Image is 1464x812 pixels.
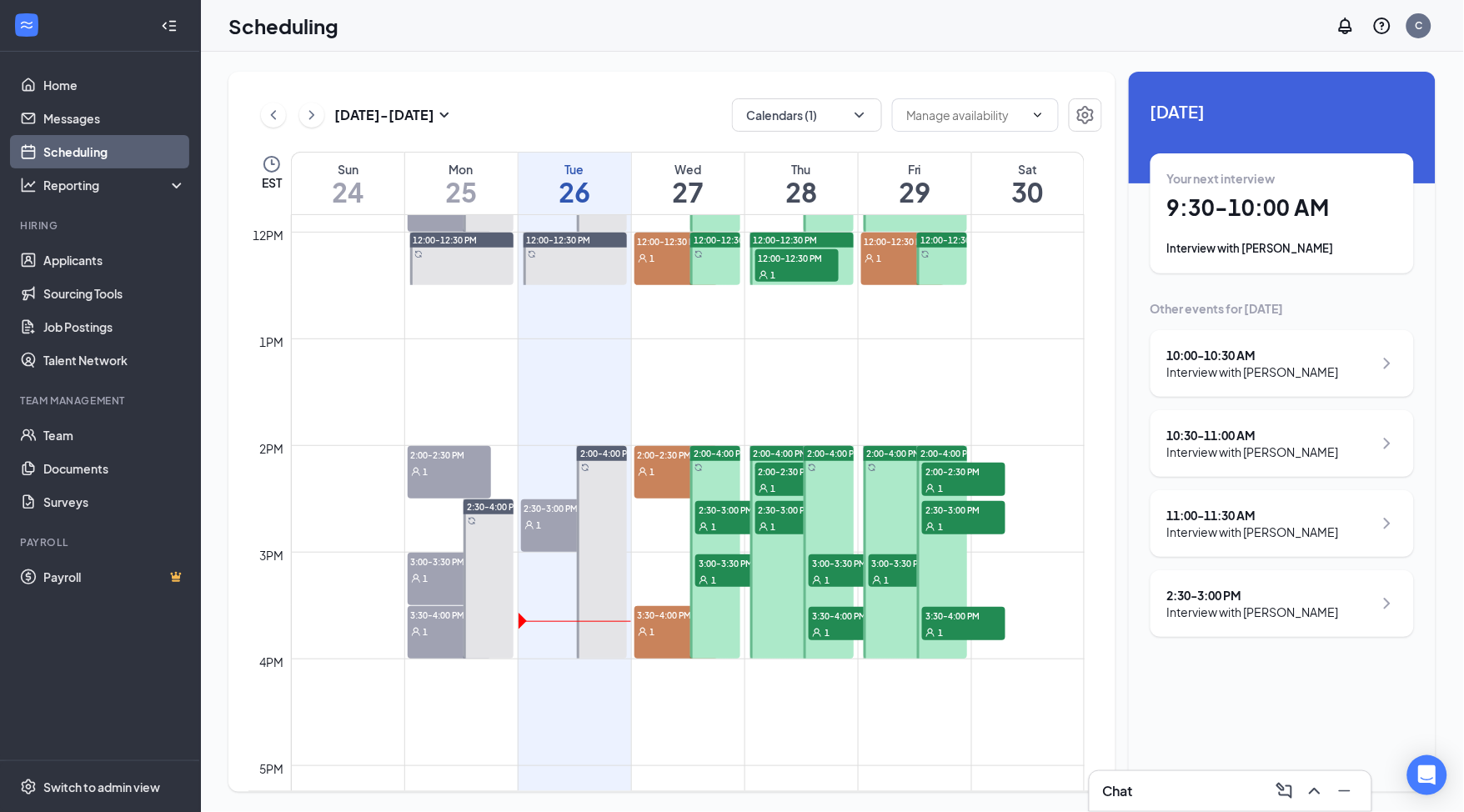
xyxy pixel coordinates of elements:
[405,161,518,178] div: Mon
[825,627,830,639] span: 1
[43,560,186,594] a: PayrollCrown
[754,234,818,246] span: 12:00-12:30 PM
[711,521,716,533] span: 1
[424,573,429,584] span: 1
[809,607,892,624] span: 3:30-4:00 PM
[808,464,816,472] svg: Sync
[414,250,423,258] svg: Sync
[872,575,882,585] svg: User
[1377,353,1397,373] svg: ChevronRight
[1151,98,1414,124] span: [DATE]
[1416,18,1423,33] div: C
[334,106,434,124] h3: [DATE] - [DATE]
[759,522,769,532] svg: User
[759,484,769,494] svg: User
[1167,363,1339,380] div: Interview with [PERSON_NAME]
[812,575,822,585] svg: User
[634,606,718,623] span: 3:30-4:00 PM
[408,446,491,463] span: 2:00-2:30 PM
[1167,587,1339,604] div: 2:30 - 3:00 PM
[411,574,421,584] svg: User
[265,105,282,125] svg: ChevronLeft
[581,464,589,472] svg: Sync
[885,574,890,586] span: 1
[1167,604,1339,620] div: Interview with [PERSON_NAME]
[43,310,186,343] a: Job Postings
[972,161,1085,178] div: Sat
[257,333,288,351] div: 1pm
[43,343,186,377] a: Talent Network
[755,249,839,266] span: 12:00-12:30 PM
[1167,193,1397,222] h1: 9:30 - 10:00 AM
[745,153,858,214] a: August 28, 2025
[1167,524,1339,540] div: Interview with [PERSON_NAME]
[257,653,288,671] div: 4pm
[1377,594,1397,614] svg: ChevronRight
[859,153,971,214] a: August 29, 2025
[650,466,655,478] span: 1
[1103,782,1133,800] h3: Chat
[745,178,858,206] h1: 28
[43,779,160,795] div: Switch to admin view
[920,448,975,459] span: 2:00-4:00 PM
[1031,108,1045,122] svg: ChevronDown
[851,107,868,123] svg: ChevronDown
[519,161,631,178] div: Tue
[1377,434,1397,454] svg: ChevronRight
[20,177,37,193] svg: Analysis
[292,178,404,206] h1: 24
[867,448,921,459] span: 2:00-4:00 PM
[1167,170,1397,187] div: Your next interview
[528,250,536,258] svg: Sync
[638,627,648,637] svg: User
[825,574,830,586] span: 1
[634,233,718,249] span: 12:00-12:30 PM
[299,103,324,128] button: ChevronRight
[43,452,186,485] a: Documents
[1305,781,1325,801] svg: ChevronUp
[632,153,745,214] a: August 27, 2025
[938,483,943,494] span: 1
[424,626,429,638] span: 1
[1167,427,1339,444] div: 10:30 - 11:00 AM
[925,484,935,494] svg: User
[638,467,648,477] svg: User
[411,467,421,477] svg: User
[257,759,288,778] div: 5pm
[18,17,35,33] svg: WorkstreamLogo
[1271,778,1298,804] button: ComposeMessage
[405,153,518,214] a: August 25, 2025
[519,153,631,214] a: August 26, 2025
[1275,781,1295,801] svg: ComposeMessage
[732,98,882,132] button: Calendars (1)ChevronDown
[812,628,822,638] svg: User
[972,178,1085,206] h1: 30
[43,243,186,277] a: Applicants
[1075,105,1095,125] svg: Settings
[1151,300,1414,317] div: Other events for [DATE]
[922,607,1005,624] span: 3:30-4:00 PM
[972,153,1085,214] a: August 30, 2025
[771,483,776,494] span: 1
[745,161,858,178] div: Thu
[1167,347,1339,363] div: 10:00 - 10:30 AM
[1069,98,1102,132] button: Settings
[771,521,776,533] span: 1
[759,270,769,280] svg: User
[43,177,187,193] div: Reporting
[809,554,892,571] span: 3:00-3:30 PM
[527,234,591,246] span: 12:00-12:30 PM
[865,253,875,263] svg: User
[1331,778,1358,804] button: Minimize
[408,553,491,569] span: 3:00-3:30 PM
[711,574,716,586] span: 1
[408,606,491,623] span: 3:30-4:00 PM
[424,466,429,478] span: 1
[20,218,183,233] div: Hiring
[20,535,183,549] div: Payroll
[694,448,748,459] span: 2:00-4:00 PM
[580,448,634,459] span: 2:00-4:00 PM
[1336,16,1356,36] svg: Notifications
[638,253,648,263] svg: User
[921,250,930,258] svg: Sync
